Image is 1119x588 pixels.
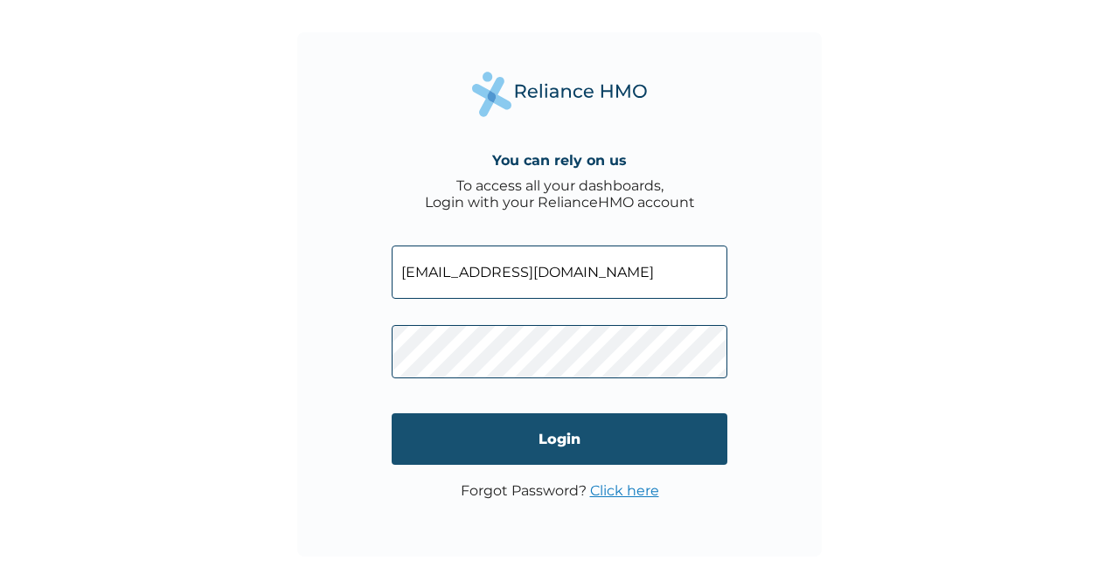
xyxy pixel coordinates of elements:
[492,152,627,169] h4: You can rely on us
[590,482,659,499] a: Click here
[392,246,727,299] input: Email address or HMO ID
[461,482,659,499] p: Forgot Password?
[392,413,727,465] input: Login
[425,177,695,211] div: To access all your dashboards, Login with your RelianceHMO account
[472,72,647,116] img: Reliance Health's Logo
